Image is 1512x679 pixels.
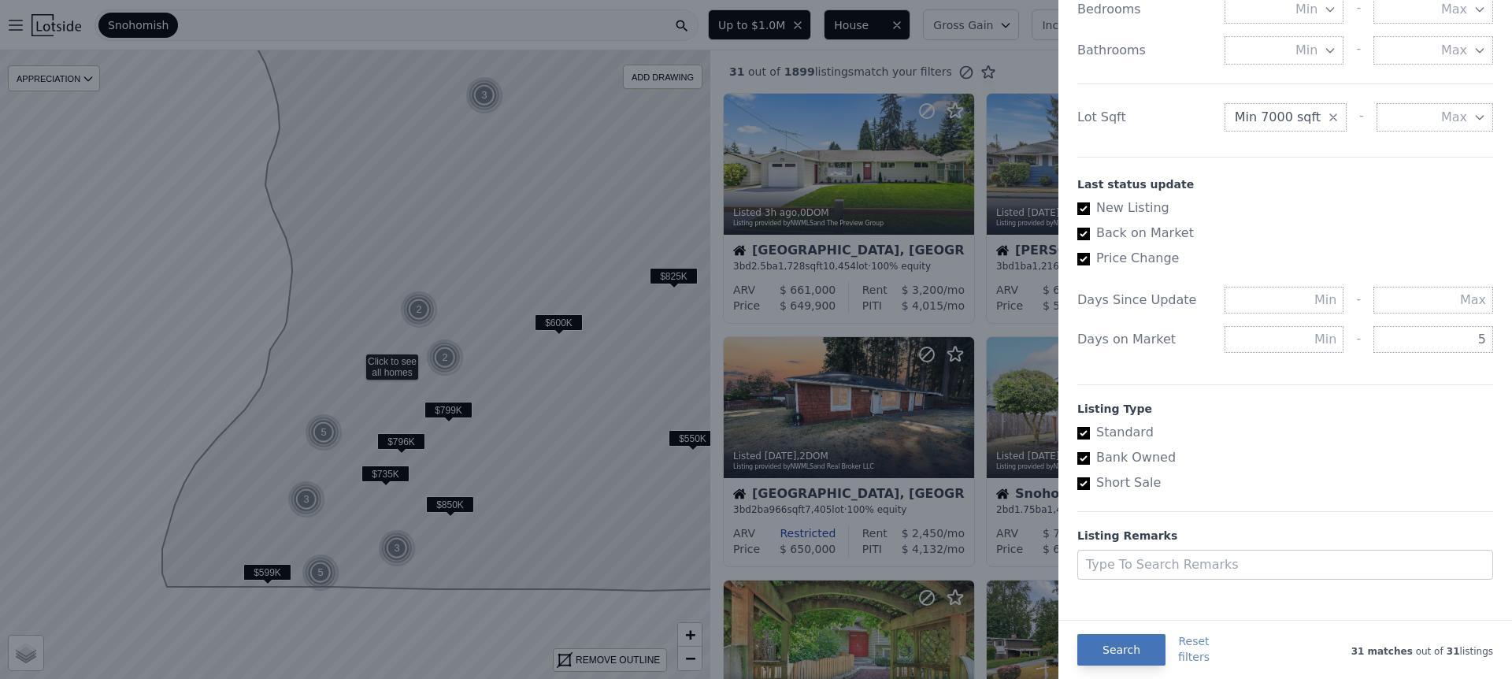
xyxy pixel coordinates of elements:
[1225,287,1344,314] input: Min
[1077,330,1212,349] div: Days on Market
[1373,287,1493,314] input: Max
[1077,291,1212,310] div: Days Since Update
[1225,326,1344,353] input: Min
[1077,199,1480,217] label: New Listing
[1077,423,1480,442] label: Standard
[1443,646,1460,657] span: 31
[1295,41,1317,60] span: Min
[1077,528,1493,544] div: Listing Remarks
[1356,326,1361,353] div: -
[1441,41,1467,60] span: Max
[1359,103,1364,132] div: -
[1235,108,1321,127] span: Min 7000 sqft
[1373,36,1493,65] button: Max
[1077,249,1480,268] label: Price Change
[1077,253,1090,265] input: Price Change
[1178,633,1210,665] button: Resetfilters
[1225,103,1347,132] button: Min 7000 sqft
[1356,36,1361,65] div: -
[1377,103,1493,132] button: Max
[1077,473,1480,492] label: Short Sale
[1077,228,1090,240] input: Back on Market
[1210,642,1493,658] div: out of listings
[1077,224,1480,243] label: Back on Market
[1077,452,1090,465] input: Bank Owned
[1356,287,1361,314] div: -
[1077,427,1090,440] input: Standard
[1077,448,1480,467] label: Bank Owned
[1077,108,1212,127] div: Lot Sqft
[1441,108,1467,127] span: Max
[1077,176,1493,192] div: Last status update
[1351,646,1413,657] span: 31 matches
[1077,202,1090,215] input: New Listing
[1077,41,1212,60] div: Bathrooms
[1077,634,1165,666] button: Search
[1373,326,1493,353] input: Max
[1077,401,1493,417] div: Listing Type
[1225,36,1344,65] button: Min
[1077,477,1090,490] input: Short Sale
